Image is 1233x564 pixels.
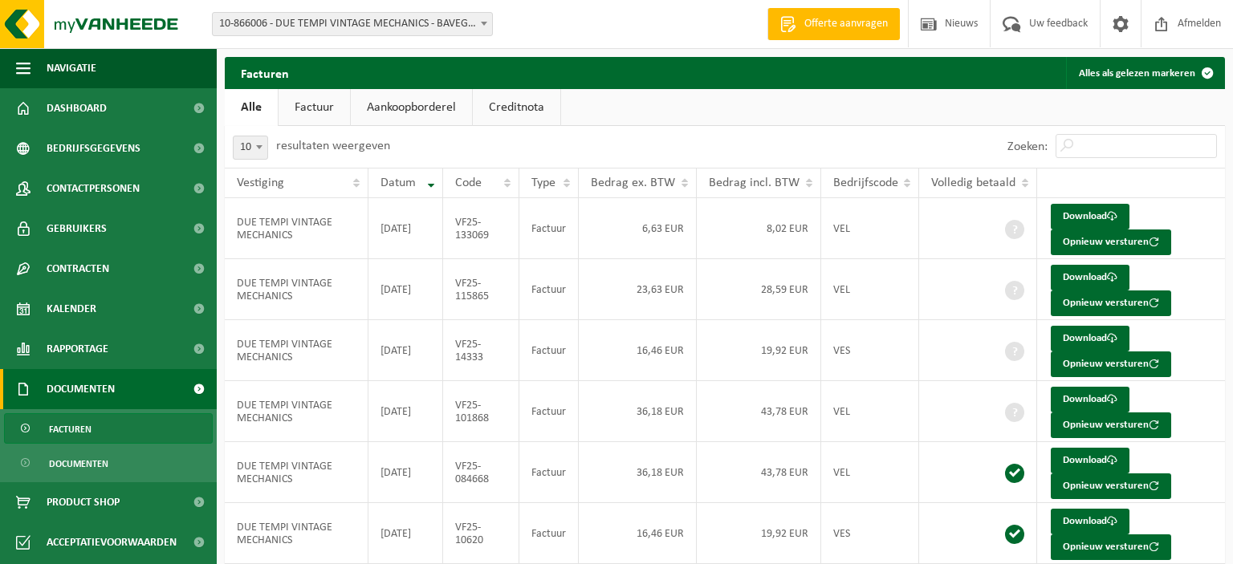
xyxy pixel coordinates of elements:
[767,8,900,40] a: Offerte aanvragen
[233,136,268,160] span: 10
[368,442,443,503] td: [DATE]
[47,522,177,562] span: Acceptatievoorwaarden
[368,259,443,320] td: [DATE]
[1007,140,1048,153] label: Zoeken:
[443,503,519,564] td: VF25-10620
[455,177,482,189] span: Code
[225,381,368,442] td: DUE TEMPI VINTAGE MECHANICS
[821,381,920,442] td: VEL
[1066,57,1223,89] button: Alles als gelezen markeren
[519,442,579,503] td: Factuur
[47,168,140,209] span: Contactpersonen
[1051,351,1171,377] button: Opnieuw versturen
[697,259,821,320] td: 28,59 EUR
[225,442,368,503] td: DUE TEMPI VINTAGE MECHANICS
[279,89,350,126] a: Factuur
[579,503,697,564] td: 16,46 EUR
[821,198,920,259] td: VEL
[591,177,675,189] span: Bedrag ex. BTW
[1051,229,1171,255] button: Opnieuw versturen
[225,198,368,259] td: DUE TEMPI VINTAGE MECHANICS
[531,177,555,189] span: Type
[47,128,140,168] span: Bedrijfsgegevens
[1051,204,1129,229] a: Download
[579,198,697,259] td: 6,63 EUR
[212,12,493,36] span: 10-866006 - DUE TEMPI VINTAGE MECHANICS - BAVEGEM
[47,369,115,409] span: Documenten
[443,381,519,442] td: VF25-101868
[443,442,519,503] td: VF25-084668
[213,13,492,35] span: 10-866006 - DUE TEMPI VINTAGE MECHANICS - BAVEGEM
[225,57,305,88] h2: Facturen
[709,177,800,189] span: Bedrag incl. BTW
[821,259,920,320] td: VEL
[47,482,120,522] span: Product Shop
[821,320,920,381] td: VES
[47,329,108,369] span: Rapportage
[225,259,368,320] td: DUE TEMPI VINTAGE MECHANICS
[47,209,107,249] span: Gebruikers
[443,259,519,320] td: VF25-115865
[1051,448,1129,473] a: Download
[1051,534,1171,560] button: Opnieuw versturen
[579,259,697,320] td: 23,63 EUR
[225,503,368,564] td: DUE TEMPI VINTAGE MECHANICS
[234,136,267,159] span: 10
[276,140,390,152] label: resultaten weergeven
[519,259,579,320] td: Factuur
[49,414,92,444] span: Facturen
[1051,326,1129,351] a: Download
[368,320,443,381] td: [DATE]
[697,442,821,503] td: 43,78 EUR
[4,448,213,478] a: Documenten
[1051,412,1171,438] button: Opnieuw versturen
[47,249,109,289] span: Contracten
[47,48,96,88] span: Navigatie
[225,320,368,381] td: DUE TEMPI VINTAGE MECHANICS
[351,89,472,126] a: Aankoopborderel
[368,198,443,259] td: [DATE]
[4,413,213,444] a: Facturen
[800,16,892,32] span: Offerte aanvragen
[821,442,920,503] td: VEL
[931,177,1015,189] span: Volledig betaald
[368,381,443,442] td: [DATE]
[1051,265,1129,290] a: Download
[579,381,697,442] td: 36,18 EUR
[697,503,821,564] td: 19,92 EUR
[368,503,443,564] td: [DATE]
[443,198,519,259] td: VF25-133069
[519,198,579,259] td: Factuur
[579,442,697,503] td: 36,18 EUR
[821,503,920,564] td: VES
[697,381,821,442] td: 43,78 EUR
[380,177,416,189] span: Datum
[519,503,579,564] td: Factuur
[697,320,821,381] td: 19,92 EUR
[443,320,519,381] td: VF25-14333
[697,198,821,259] td: 8,02 EUR
[473,89,560,126] a: Creditnota
[579,320,697,381] td: 16,46 EUR
[519,381,579,442] td: Factuur
[833,177,898,189] span: Bedrijfscode
[1051,387,1129,412] a: Download
[47,88,107,128] span: Dashboard
[1051,473,1171,499] button: Opnieuw versturen
[1051,290,1171,316] button: Opnieuw versturen
[1051,509,1129,534] a: Download
[47,289,96,329] span: Kalender
[237,177,284,189] span: Vestiging
[49,448,108,479] span: Documenten
[225,89,278,126] a: Alle
[519,320,579,381] td: Factuur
